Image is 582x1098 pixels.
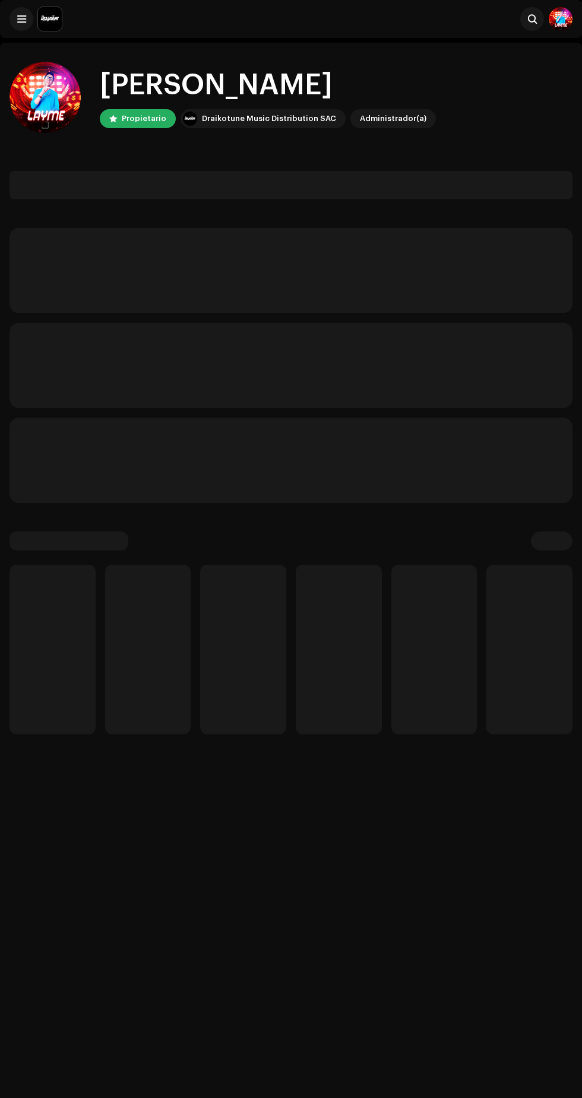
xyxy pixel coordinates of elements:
[183,112,197,126] img: 10370c6a-d0e2-4592-b8a2-38f444b0ca44
[122,112,166,126] div: Propietario
[38,7,62,31] img: 10370c6a-d0e2-4592-b8a2-38f444b0ca44
[360,112,426,126] div: Administrador(a)
[202,112,336,126] div: Draikotune Music Distribution SAC
[549,7,572,31] img: e6af2e4b-2728-442d-a2e9-a65ecb44afdc
[100,66,436,104] div: [PERSON_NAME]
[10,62,81,133] img: e6af2e4b-2728-442d-a2e9-a65ecb44afdc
